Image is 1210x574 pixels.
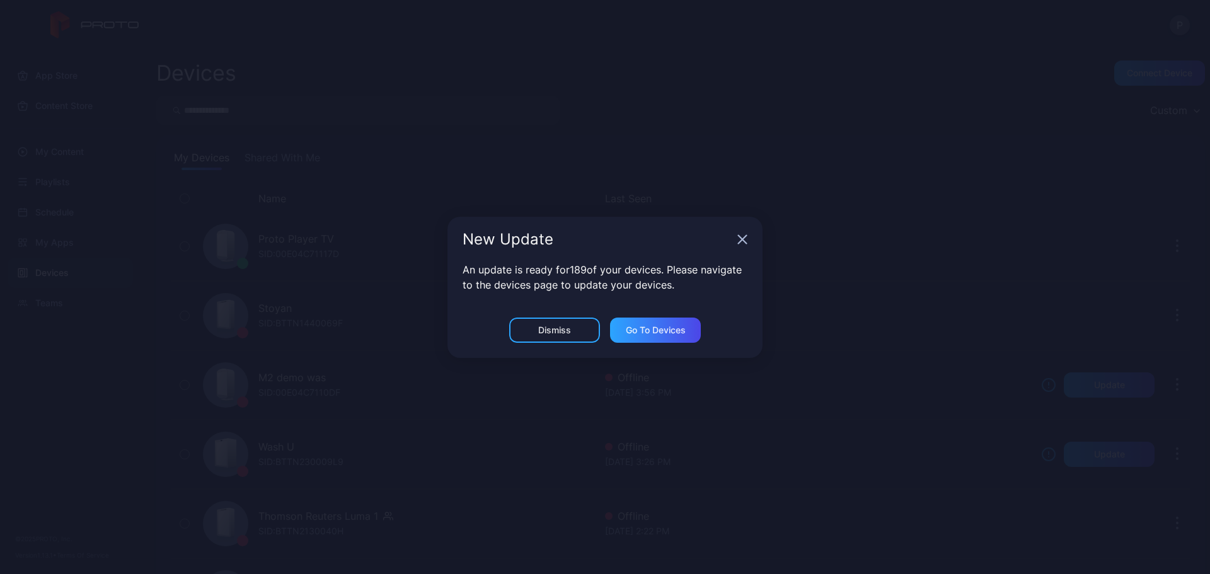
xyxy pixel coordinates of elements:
div: Dismiss [538,325,571,335]
button: Dismiss [509,318,600,343]
button: Go to devices [610,318,701,343]
div: New Update [463,232,732,247]
div: Go to devices [626,325,686,335]
p: An update is ready for 189 of your devices. Please navigate to the devices page to update your de... [463,262,747,292]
